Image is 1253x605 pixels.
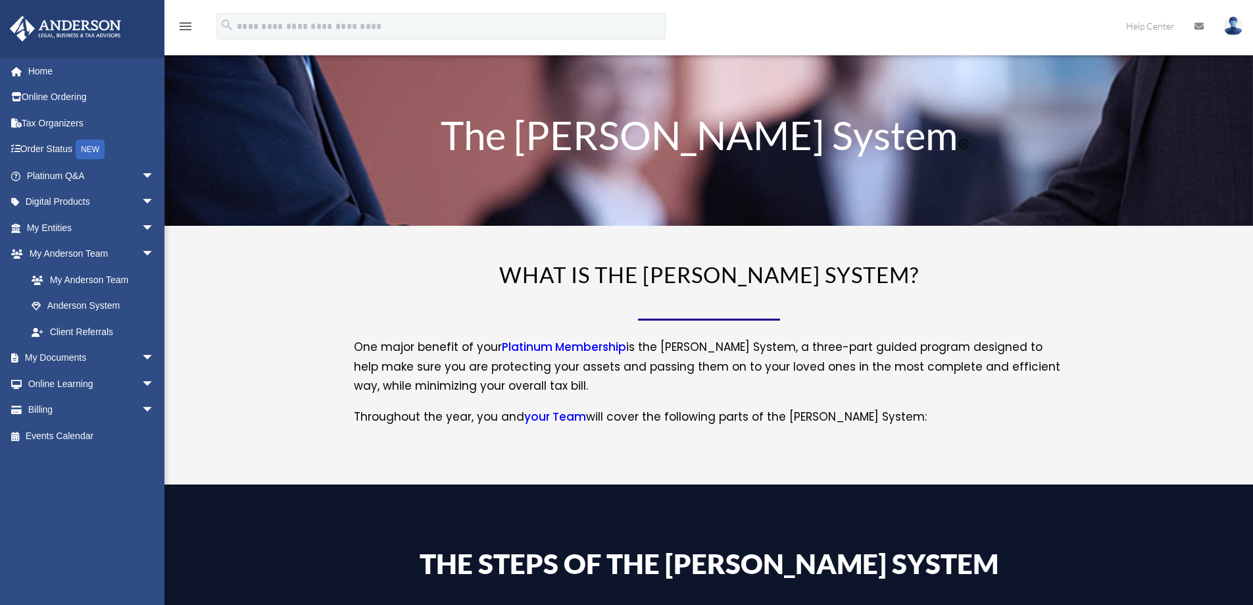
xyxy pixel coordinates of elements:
a: Platinum Q&Aarrow_drop_down [9,163,174,189]
span: WHAT IS THE [PERSON_NAME] SYSTEM? [499,261,919,288]
a: Online Ordering [9,84,174,111]
a: My Anderson Teamarrow_drop_down [9,241,174,267]
span: arrow_drop_down [141,215,168,242]
img: User Pic [1223,16,1243,36]
a: Order StatusNEW [9,136,174,163]
i: search [220,18,234,32]
i: menu [178,18,193,34]
a: your Team [524,409,586,431]
a: Anderson System [18,293,168,319]
a: Client Referrals [18,319,174,345]
a: My Documentsarrow_drop_down [9,345,174,371]
a: Billingarrow_drop_down [9,397,174,423]
span: arrow_drop_down [141,189,168,216]
a: Tax Organizers [9,110,174,136]
span: arrow_drop_down [141,241,168,268]
a: My Anderson Team [18,267,174,293]
span: arrow_drop_down [141,397,168,424]
a: Online Learningarrow_drop_down [9,371,174,397]
span: arrow_drop_down [141,371,168,398]
p: One major benefit of your is the [PERSON_NAME] System, a three-part guided program designed to he... [354,338,1064,408]
a: My Entitiesarrow_drop_down [9,215,174,241]
span: arrow_drop_down [141,345,168,372]
p: Throughout the year, you and will cover the following parts of the [PERSON_NAME] System: [354,408,1064,427]
a: Platinum Membership [502,339,626,361]
a: menu [178,23,193,34]
img: Anderson Advisors Platinum Portal [6,16,125,41]
a: Home [9,58,174,84]
a: Digital Productsarrow_drop_down [9,189,174,215]
span: arrow_drop_down [141,163,168,190]
h1: The [PERSON_NAME] System [354,115,1064,161]
h4: The Steps of the [PERSON_NAME] System [354,550,1064,584]
a: Events Calendar [9,423,174,449]
div: NEW [76,140,105,159]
